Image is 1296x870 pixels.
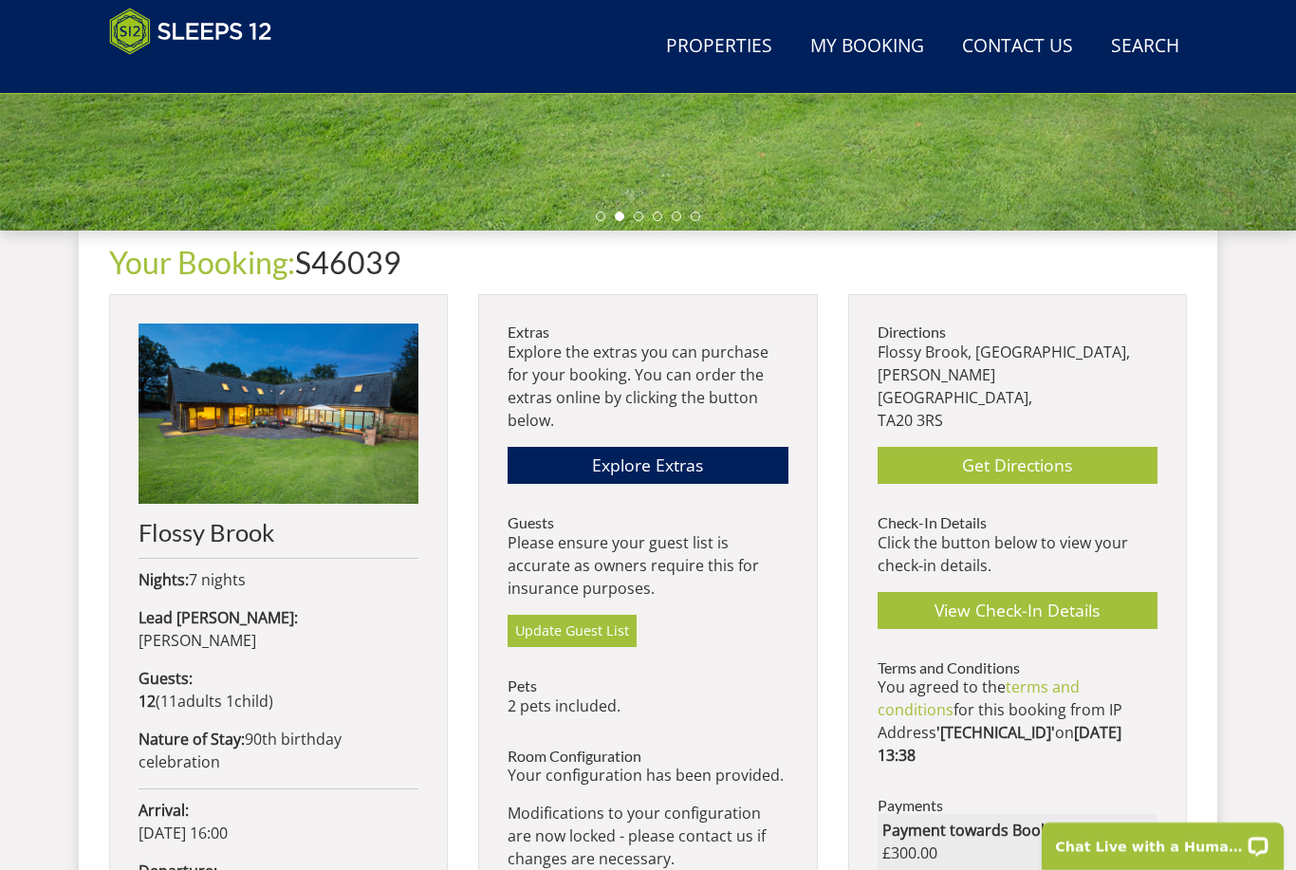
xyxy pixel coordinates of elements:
[139,691,273,712] span: ( )
[160,691,177,712] span: 11
[139,568,418,591] p: 7 nights
[878,447,1157,484] a: Get Directions
[139,728,418,773] p: 90th birthday celebration
[160,691,222,712] span: adult
[508,514,787,531] h3: Guests
[139,630,256,651] span: [PERSON_NAME]
[139,799,418,844] p: [DATE] 16:00
[508,531,787,600] p: Please ensure your guest list is accurate as owners require this for insurance purposes.
[100,66,299,83] iframe: Customer reviews powered by Trustpilot
[882,820,1125,841] strong: Payment towards Booking S46039
[1029,810,1296,870] iframe: LiveChat chat widget
[508,677,787,694] h3: Pets
[139,324,418,546] a: Flossy Brook
[508,447,787,484] a: Explore Extras
[954,26,1081,68] a: Contact Us
[139,800,189,821] strong: Arrival:
[878,341,1157,432] p: Flossy Brook, [GEOGRAPHIC_DATA], [PERSON_NAME] [GEOGRAPHIC_DATA], TA20 3RS
[878,676,1080,720] a: terms and conditions
[214,691,222,712] span: s
[139,607,298,628] strong: Lead [PERSON_NAME]:
[878,324,1157,341] h3: Directions
[878,514,1157,531] h3: Check-In Details
[139,519,418,546] h2: Flossy Brook
[508,615,637,647] a: Update Guest List
[139,324,418,504] img: An image of 'Flossy Brook'
[878,659,1157,676] h3: Terms and Conditions
[222,691,268,712] span: child
[878,797,1157,814] h3: Payments
[139,668,193,689] strong: Guests:
[878,676,1157,767] p: You agreed to the for this booking from IP Address on
[508,764,787,787] p: Your configuration has been provided.
[109,246,1187,279] h1: S46039
[139,569,189,590] strong: Nights:
[139,691,156,712] strong: 12
[508,802,787,870] p: Modifications to your configuration are now locked - please contact us if changes are necessary.
[878,592,1157,629] a: View Check-In Details
[878,531,1157,577] p: Click the button below to view your check-in details.
[508,324,787,341] h3: Extras
[1103,26,1187,68] a: Search
[936,722,1055,743] strong: '[TECHNICAL_ID]'
[139,729,245,750] strong: Nature of Stay:
[803,26,932,68] a: My Booking
[878,722,1121,766] strong: [DATE] 13:38
[508,694,787,717] p: 2 pets included.
[658,26,780,68] a: Properties
[508,341,787,432] p: Explore the extras you can purchase for your booking. You can order the extras online by clicking...
[109,244,295,281] a: Your Booking:
[508,748,787,765] h3: Room Configuration
[226,691,234,712] span: 1
[109,8,272,55] img: Sleeps 12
